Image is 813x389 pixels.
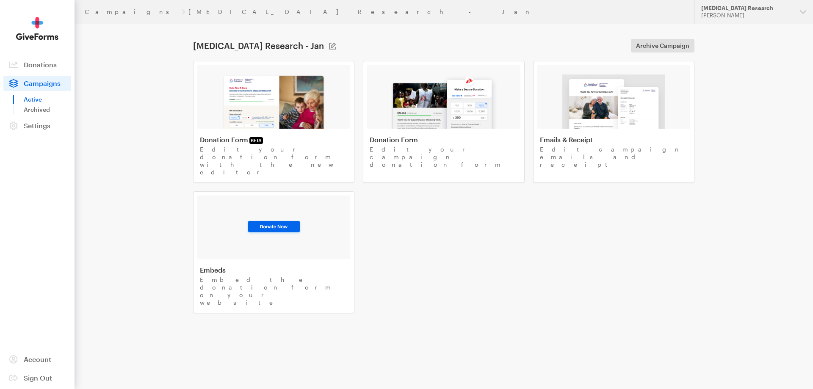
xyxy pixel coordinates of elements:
a: Campaigns [85,8,178,15]
a: Campaigns [3,76,71,91]
a: Embeds Embed the donation form on your website [193,191,354,313]
a: Active [24,94,71,105]
a: Archived [24,105,71,115]
h4: Embeds [200,266,348,274]
img: GiveForms [16,17,58,40]
h4: Donation Form [370,135,517,144]
span: BETA [249,137,263,144]
a: Archive Campaign [631,39,694,52]
h4: Donation Form [200,135,348,144]
div: [PERSON_NAME] [701,12,793,19]
img: image-3-93ee28eb8bf338fe015091468080e1db9f51356d23dce784fdc61914b1599f14.png [245,219,303,236]
h1: [MEDICAL_DATA] Research - Jan [193,41,324,51]
a: Account [3,352,71,367]
p: Edit your donation form with the new editor [200,146,348,176]
img: image-3-0695904bd8fc2540e7c0ed4f0f3f42b2ae7fdd5008376bfc2271839042c80776.png [562,74,665,129]
span: Account [24,355,51,363]
img: image-1-83ed7ead45621bf174d8040c5c72c9f8980a381436cbc16a82a0f79bcd7e5139.png [222,74,326,129]
a: [MEDICAL_DATA] Research - Jan [188,8,532,15]
a: Emails & Receipt Edit campaign emails and receipt [533,61,694,183]
span: Donations [24,61,57,69]
p: Embed the donation form on your website [200,276,348,306]
a: Donation FormBETA Edit your donation form with the new editor [193,61,354,183]
p: Edit your campaign donation form [370,146,517,168]
span: Settings [24,121,50,130]
span: Archive Campaign [636,41,689,51]
p: Edit campaign emails and receipt [540,146,688,168]
img: image-2-e181a1b57a52e92067c15dabc571ad95275de6101288912623f50734140ed40c.png [390,74,498,129]
a: Donations [3,57,71,72]
a: Donation Form Edit your campaign donation form [363,61,524,183]
span: Campaigns [24,79,61,87]
div: [MEDICAL_DATA] Research [701,5,793,12]
h4: Emails & Receipt [540,135,688,144]
a: Settings [3,118,71,133]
